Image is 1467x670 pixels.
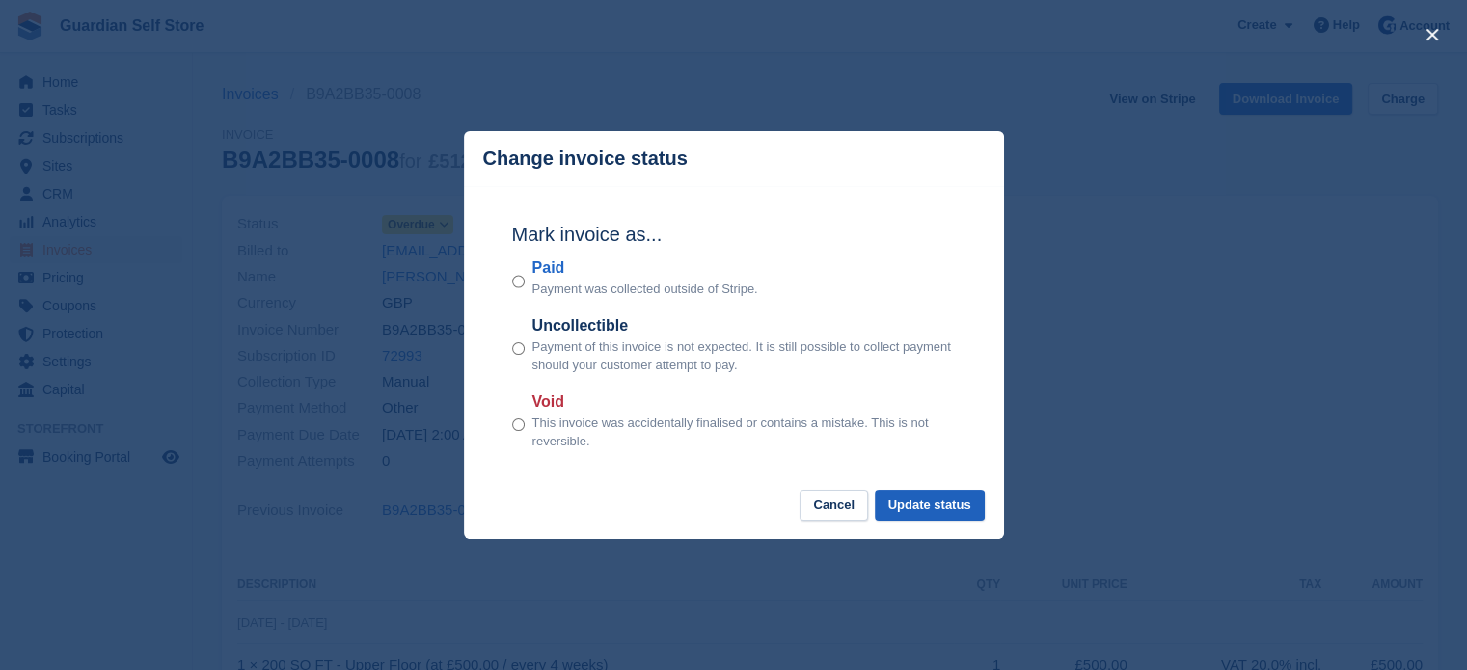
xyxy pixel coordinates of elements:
button: close [1417,19,1448,50]
label: Void [532,390,956,414]
button: Cancel [800,490,868,522]
p: Payment of this invoice is not expected. It is still possible to collect payment should your cust... [532,337,956,375]
label: Uncollectible [532,314,956,337]
p: This invoice was accidentally finalised or contains a mistake. This is not reversible. [532,414,956,451]
h2: Mark invoice as... [512,220,956,249]
p: Payment was collected outside of Stripe. [532,280,758,299]
button: Update status [875,490,985,522]
label: Paid [532,256,758,280]
p: Change invoice status [483,147,688,170]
